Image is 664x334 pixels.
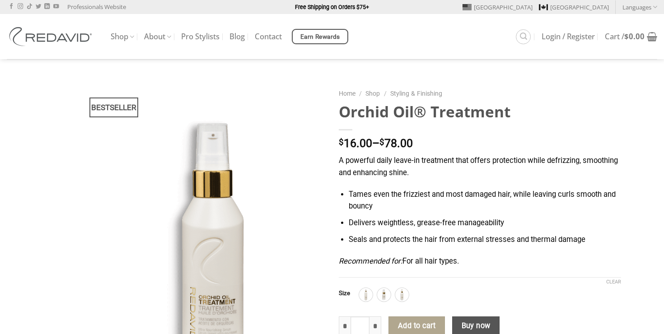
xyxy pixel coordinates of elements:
[379,137,413,150] bdi: 78.00
[181,28,220,45] a: Pro Stylists
[396,289,408,301] img: 90ml
[349,189,621,213] li: Tames even the frizziest and most damaged hair, while leaving curls smooth and bouncy
[377,288,391,302] div: 30ml
[339,290,350,297] label: Size
[395,288,409,302] div: 90ml
[292,29,348,44] a: Earn Rewards
[339,255,621,268] p: For all hair types.
[379,138,384,147] span: $
[144,28,171,46] a: About
[349,234,621,246] li: Seals and protects the hair from external stresses and thermal damage
[365,90,380,97] a: Shop
[359,288,373,302] div: 250ml
[542,33,595,40] span: Login / Register
[378,289,390,301] img: 30ml
[622,0,657,14] a: Languages
[44,4,50,10] a: Follow on LinkedIn
[384,90,387,97] span: /
[339,138,344,147] span: $
[27,4,32,10] a: Follow on TikTok
[624,31,629,42] span: $
[111,28,134,46] a: Shop
[7,27,97,46] img: REDAVID Salon Products | United States
[516,29,531,44] a: Search
[339,102,621,121] h1: Orchid Oil® Treatment
[339,155,621,179] p: A powerful daily leave-in treatment that offers protection while defrizzing, smoothing and enhanc...
[605,33,645,40] span: Cart /
[18,4,23,10] a: Follow on Instagram
[359,90,362,97] span: /
[360,289,372,301] img: 250ml
[624,31,645,42] bdi: 0.00
[349,217,621,229] li: Delivers weightless, grease-free manageability
[229,28,245,45] a: Blog
[53,4,59,10] a: Follow on YouTube
[9,4,14,10] a: Follow on Facebook
[539,0,609,14] a: [GEOGRAPHIC_DATA]
[606,279,621,285] a: Clear options
[295,4,369,10] strong: Free Shipping on Orders $75+
[255,28,282,45] a: Contact
[390,90,442,97] a: Styling & Finishing
[542,28,595,45] a: Login / Register
[339,257,402,265] em: Recommended for:
[36,4,41,10] a: Follow on Twitter
[605,27,657,46] a: Cart /$0.00
[339,137,372,150] bdi: 16.00
[463,0,533,14] a: [GEOGRAPHIC_DATA]
[339,90,355,97] a: Home
[339,138,621,149] p: –
[300,32,340,42] span: Earn Rewards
